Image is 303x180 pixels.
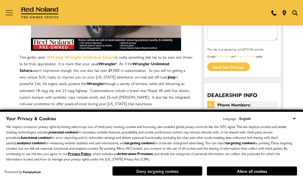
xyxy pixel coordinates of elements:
[223,117,237,120] div: Language:
[112,166,202,176] button: Deny targeting cookies
[46,54,115,60] strong: 2018 Jeep Wrangler Unlimited Sahara
[21,9,59,15] a: Red Noland Pre-Owned
[98,61,116,66] strong: Wrangler
[49,129,77,135] strong: essential cookies
[207,47,264,58] small: This site is protected by reCAPTCHA and the Google and apply.
[207,92,278,98] h3: Dealership Info
[21,135,51,140] strong: functional cookies
[21,7,59,19] img: Red Noland Pre-Owned
[23,170,41,174] a: ComplyAuto
[5,170,41,174] div: Powered by
[6,124,297,162] p: We respect consumer privacy rights by letting visitors opt out of third-party tracking cookies an...
[6,115,56,122] span: Your Privacy & Cookies
[20,54,192,107] p: This gently used is really something that has to be seen and driven to be truly appreciated. It i...
[125,140,154,145] strong: targeting cookies
[68,151,91,156] a: Privacy Policy
[17,140,44,145] strong: analytics cookies
[117,151,153,156] strong: Arbitration Provision
[207,101,278,108] span: Phone Numbers:
[45,54,115,60] a: 2018 Jeep Wrangler Unlimited Sahara
[235,54,256,58] a: Terms of Service
[226,140,254,145] strong: targeting cookies
[289,10,300,16] button: Open the inventory search
[168,74,176,80] strong: Jeep
[207,166,297,175] button: Allow all cookies
[207,63,250,71] input: Send your message
[216,54,231,58] a: Privacy Policy
[87,81,104,86] strong: Wrangler
[238,115,297,122] select: Language Select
